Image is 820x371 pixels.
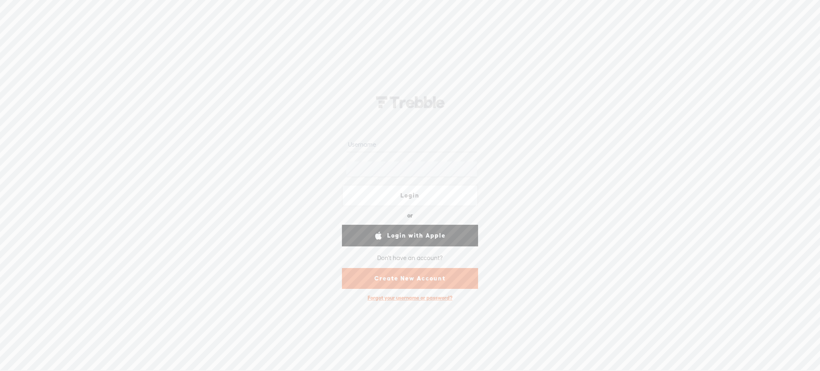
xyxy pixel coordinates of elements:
[342,225,478,246] a: Login with Apple
[342,268,478,289] a: Create New Account
[364,290,456,305] div: Forgot your username or password?
[407,209,413,222] div: or
[377,250,443,266] div: Don't have an account?
[342,185,478,206] a: Login
[346,137,476,152] input: Username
